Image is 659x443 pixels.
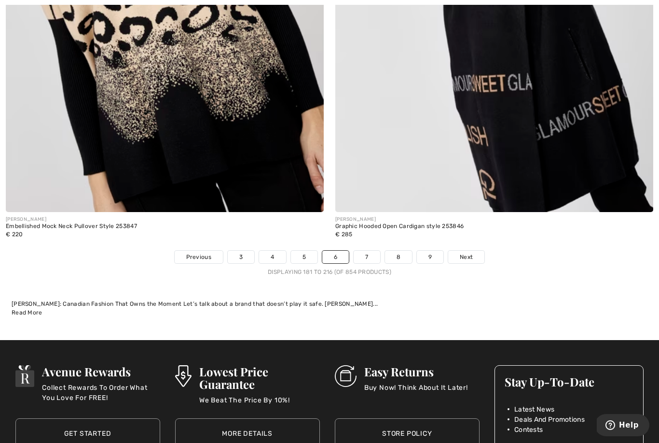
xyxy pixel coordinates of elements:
span: Next [460,253,473,261]
div: Graphic Hooded Open Cardigan style 253846 [335,223,464,230]
a: 3 [228,251,254,263]
img: Lowest Price Guarantee [175,365,192,387]
img: Easy Returns [335,365,357,387]
a: 5 [291,251,317,263]
h3: Avenue Rewards [42,365,160,378]
div: [PERSON_NAME] [335,216,464,223]
span: Deals And Promotions [514,414,585,425]
a: 7 [354,251,380,263]
span: Latest News [514,404,554,414]
h3: Stay Up-To-Date [505,375,634,388]
a: 8 [385,251,412,263]
h3: Lowest Price Guarantee [199,365,320,390]
a: 4 [259,251,286,263]
a: 6 [322,251,349,263]
div: [PERSON_NAME] [6,216,137,223]
p: We Beat The Price By 10%! [199,395,320,414]
span: Previous [186,253,211,261]
a: Previous [175,251,223,263]
p: Buy Now! Think About It Later! [364,383,468,402]
p: Collect Rewards To Order What You Love For FREE! [42,383,160,402]
div: [PERSON_NAME]: Canadian Fashion That Owns the Moment Let’s talk about a brand that doesn’t play i... [12,300,647,308]
div: Embellished Mock Neck Pullover Style 253847 [6,223,137,230]
h3: Easy Returns [364,365,468,378]
span: € 220 [6,231,23,238]
a: 9 [417,251,443,263]
span: € 285 [335,231,353,238]
span: Read More [12,309,42,316]
span: Contests [514,425,543,435]
img: Avenue Rewards [15,365,35,387]
a: Next [448,251,484,263]
iframe: Opens a widget where you can find more information [597,414,649,438]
